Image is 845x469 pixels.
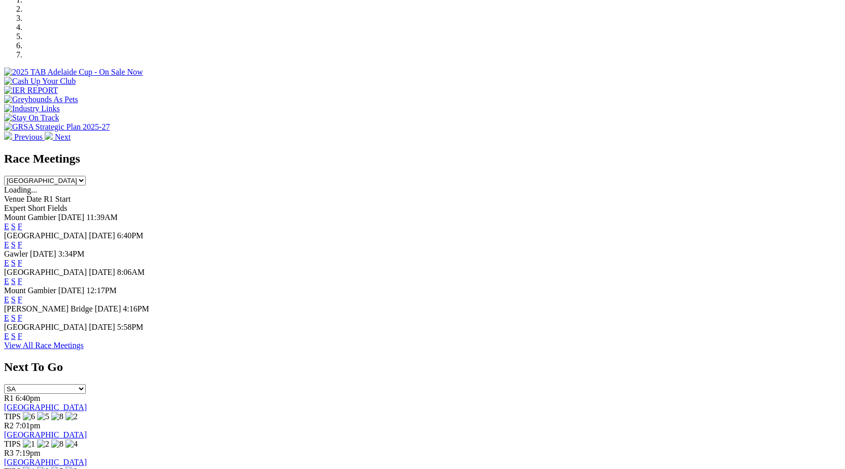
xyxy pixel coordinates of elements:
[4,122,110,132] img: GRSA Strategic Plan 2025-27
[44,195,71,203] span: R1 Start
[4,430,87,439] a: [GEOGRAPHIC_DATA]
[23,440,35,449] img: 1
[51,440,63,449] img: 8
[37,440,49,449] img: 2
[4,185,37,194] span: Loading...
[37,412,49,421] img: 5
[51,412,63,421] img: 8
[4,314,9,322] a: E
[4,332,9,340] a: E
[16,449,41,457] span: 7:19pm
[4,113,59,122] img: Stay On Track
[4,68,143,77] img: 2025 TAB Adelaide Cup - On Sale Now
[89,268,115,276] span: [DATE]
[58,249,85,258] span: 3:34PM
[4,132,12,140] img: chevron-left-pager-white.svg
[117,268,145,276] span: 8:06AM
[4,295,9,304] a: E
[26,195,42,203] span: Date
[4,204,26,212] span: Expert
[4,449,14,457] span: R3
[4,222,9,231] a: E
[18,295,22,304] a: F
[4,152,841,166] h2: Race Meetings
[11,259,16,267] a: S
[18,222,22,231] a: F
[4,286,56,295] span: Mount Gambier
[4,95,78,104] img: Greyhounds As Pets
[4,412,21,421] span: TIPS
[123,304,149,313] span: 4:16PM
[4,249,28,258] span: Gawler
[4,231,87,240] span: [GEOGRAPHIC_DATA]
[28,204,46,212] span: Short
[14,133,43,141] span: Previous
[11,240,16,249] a: S
[18,314,22,322] a: F
[18,240,22,249] a: F
[65,440,78,449] img: 4
[58,286,85,295] span: [DATE]
[4,195,24,203] span: Venue
[4,240,9,249] a: E
[55,133,71,141] span: Next
[23,412,35,421] img: 6
[45,132,53,140] img: chevron-right-pager-white.svg
[11,295,16,304] a: S
[11,222,16,231] a: S
[58,213,85,222] span: [DATE]
[18,332,22,340] a: F
[11,314,16,322] a: S
[45,133,71,141] a: Next
[47,204,67,212] span: Fields
[4,394,14,402] span: R1
[4,277,9,286] a: E
[4,268,87,276] span: [GEOGRAPHIC_DATA]
[4,77,76,86] img: Cash Up Your Club
[89,323,115,331] span: [DATE]
[117,323,144,331] span: 5:58PM
[4,304,93,313] span: [PERSON_NAME] Bridge
[4,259,9,267] a: E
[11,332,16,340] a: S
[117,231,144,240] span: 6:40PM
[86,213,118,222] span: 11:39AM
[89,231,115,240] span: [DATE]
[30,249,56,258] span: [DATE]
[4,458,87,466] a: [GEOGRAPHIC_DATA]
[4,440,21,448] span: TIPS
[18,259,22,267] a: F
[18,277,22,286] a: F
[86,286,117,295] span: 12:17PM
[4,360,841,374] h2: Next To Go
[16,394,41,402] span: 6:40pm
[4,104,60,113] img: Industry Links
[4,323,87,331] span: [GEOGRAPHIC_DATA]
[4,133,45,141] a: Previous
[4,421,14,430] span: R2
[4,341,84,350] a: View All Race Meetings
[11,277,16,286] a: S
[16,421,41,430] span: 7:01pm
[4,213,56,222] span: Mount Gambier
[95,304,121,313] span: [DATE]
[65,412,78,421] img: 2
[4,86,58,95] img: IER REPORT
[4,403,87,412] a: [GEOGRAPHIC_DATA]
